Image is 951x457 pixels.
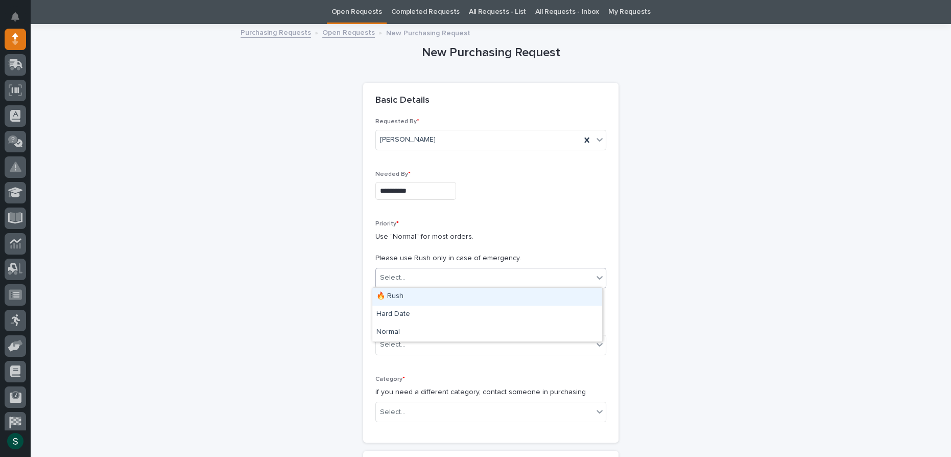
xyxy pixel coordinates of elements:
a: Purchasing Requests [241,26,311,38]
button: Notifications [5,6,26,28]
div: 🔥 Rush [372,288,602,306]
span: Requested By [375,119,419,125]
h1: New Purchasing Request [363,45,619,60]
h2: Basic Details [375,95,430,106]
p: New Purchasing Request [386,27,470,38]
div: Select... [380,272,406,283]
span: Category [375,376,405,382]
a: Open Requests [322,26,375,38]
div: Select... [380,339,406,350]
div: Normal [372,324,602,341]
button: users-avatar [5,430,26,452]
p: if you need a different category, contact someone in purchasing [375,387,606,398]
span: Priority [375,221,399,227]
div: Hard Date [372,306,602,324]
div: Notifications [13,12,26,29]
span: Needed By [375,171,411,177]
div: Select... [380,407,406,418]
p: Use "Normal" for most orders. Please use Rush only in case of emergency. [375,232,606,263]
span: [PERSON_NAME] [380,134,436,145]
